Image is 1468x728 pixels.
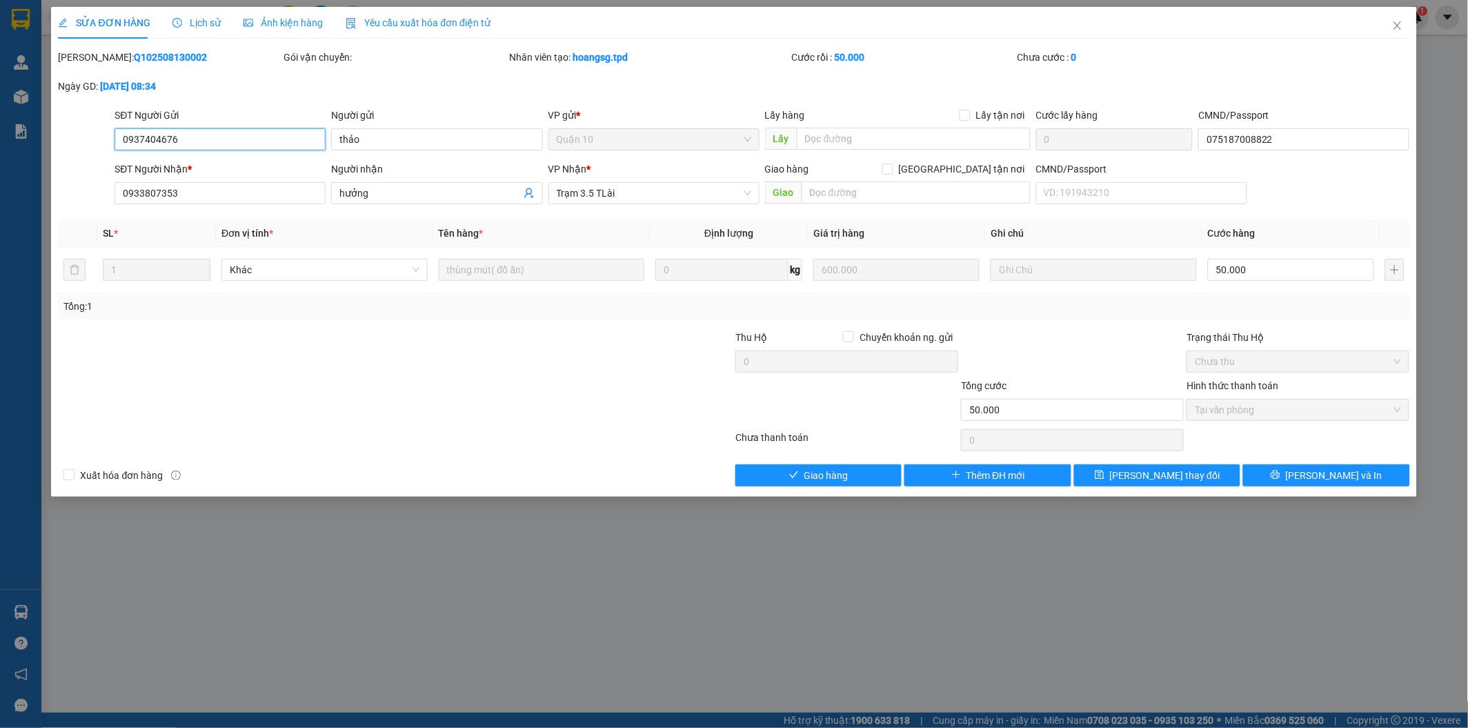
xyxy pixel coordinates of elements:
span: edit [58,18,68,28]
span: Giao [765,181,802,204]
span: Giá trị hàng [813,228,864,239]
span: Tại văn phòng [1195,400,1401,420]
b: 0 [1071,52,1077,63]
span: Tên hàng [439,228,484,239]
span: Khác [230,259,419,280]
span: kg [788,259,802,281]
span: Trạm 3.5 TLài [557,183,751,204]
div: Ngày GD: [58,79,281,94]
input: Cước lấy hàng [1036,128,1193,150]
span: SL [103,228,114,239]
span: Ảnh kiện hàng [244,17,324,28]
div: SĐT Người Gửi [115,108,326,123]
button: printer[PERSON_NAME] và In [1243,464,1409,486]
b: 50.000 [835,52,865,63]
button: plusThêm ĐH mới [904,464,1071,486]
div: Chưa thanh toán [734,430,960,454]
span: Giao hàng [765,164,809,175]
span: Xuất hóa đơn hàng [75,468,168,483]
span: Cước hàng [1208,228,1256,239]
input: Dọc đường [797,128,1031,150]
div: Tổng: 1 [63,299,566,314]
span: Thêm ĐH mới [966,468,1025,483]
span: Yêu cầu xuất hóa đơn điện tử [346,17,491,28]
b: Q102508130002 [134,52,207,63]
div: Cước rồi : [792,50,1015,65]
span: plus [951,470,961,481]
span: [PERSON_NAME] thay đổi [1110,468,1220,483]
span: Quận 10 [557,129,751,150]
span: user-add [524,188,535,199]
span: info-circle [171,471,181,480]
div: VP gửi [548,108,760,123]
span: [GEOGRAPHIC_DATA] tận nơi [893,161,1031,177]
b: hoangsg.tpd [573,52,628,63]
span: SỬA ĐƠN HÀNG [58,17,150,28]
div: Người nhận [331,161,542,177]
span: check [789,470,799,481]
div: Chưa cước : [1018,50,1240,65]
div: CMND/Passport [1036,161,1247,177]
div: Người gửi [331,108,542,123]
div: Gói vận chuyển: [284,50,507,65]
span: printer [1271,470,1280,481]
span: clock-circle [172,18,182,28]
span: Chưa thu [1195,351,1401,372]
div: Trạng thái Thu Hộ [1187,330,1409,345]
span: Đơn vị tính [221,228,273,239]
span: save [1095,470,1104,481]
div: Nhân viên tạo: [510,50,789,65]
div: SĐT Người Nhận [115,161,326,177]
input: Dọc đường [802,181,1031,204]
button: Close [1378,7,1417,46]
span: Lấy [765,128,797,150]
span: VP Nhận [548,164,587,175]
button: save[PERSON_NAME] thay đổi [1074,464,1240,486]
input: Ghi Chú [991,259,1197,281]
span: Thu Hộ [735,332,767,343]
button: plus [1385,259,1404,281]
label: Hình thức thanh toán [1187,380,1278,391]
span: close [1392,20,1403,31]
span: Chuyển khoản ng. gửi [854,330,958,345]
div: CMND/Passport [1198,108,1409,123]
div: [PERSON_NAME]: [58,50,281,65]
span: Lấy tận nơi [971,108,1031,123]
span: Lịch sử [172,17,221,28]
button: checkGiao hàng [735,464,902,486]
span: Giao hàng [804,468,849,483]
span: Định lượng [704,228,753,239]
span: [PERSON_NAME] và In [1286,468,1382,483]
input: 0 [813,259,980,281]
button: delete [63,259,86,281]
input: VD: Bàn, Ghế [439,259,645,281]
th: Ghi chú [985,220,1202,247]
b: [DATE] 08:34 [100,81,156,92]
span: Lấy hàng [765,110,805,121]
label: Cước lấy hàng [1036,110,1098,121]
span: picture [244,18,253,28]
img: icon [346,18,357,29]
span: Tổng cước [961,380,1006,391]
